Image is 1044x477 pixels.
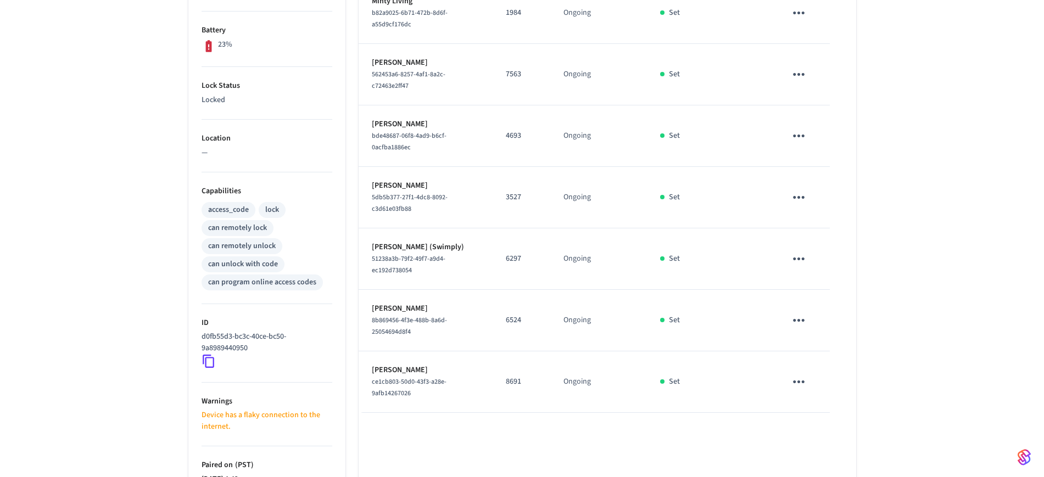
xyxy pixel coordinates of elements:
span: b82a9025-6b71-472b-8d6f-a55d9cf176dc [372,8,448,29]
p: [PERSON_NAME] [372,57,480,69]
p: Location [202,133,332,144]
p: Capabilities [202,186,332,197]
span: ( PST ) [233,459,254,470]
p: 23% [218,39,232,50]
td: Ongoing [550,167,647,228]
td: Ongoing [550,105,647,167]
div: can remotely unlock [208,240,276,252]
p: Set [669,7,680,19]
p: [PERSON_NAME] [372,364,480,376]
td: Ongoing [550,44,647,105]
p: [PERSON_NAME] (Swimply) [372,242,480,253]
div: can program online access codes [208,277,316,288]
span: 562453a6-8257-4af1-8a2c-c72463e2ff47 [372,70,445,91]
p: Set [669,69,680,80]
div: can remotely lock [208,222,267,234]
p: Set [669,253,680,265]
p: Set [669,192,680,203]
p: Set [669,130,680,142]
p: 3527 [506,192,537,203]
span: bde48687-06f8-4ad9-b6cf-0acfba1886ec [372,131,446,152]
p: [PERSON_NAME] [372,119,480,130]
span: ce1cb803-50d0-43f3-a28e-9afb14267026 [372,377,446,398]
p: Lock Status [202,80,332,92]
p: Device has a flaky connection to the internet. [202,409,332,433]
p: — [202,147,332,159]
p: [PERSON_NAME] [372,303,480,315]
p: Battery [202,25,332,36]
p: d0fb55d3-bc3c-40ce-bc50-9a8989440950 [202,331,328,354]
td: Ongoing [550,290,647,351]
p: 8691 [506,376,537,388]
p: 1984 [506,7,537,19]
td: Ongoing [550,228,647,290]
p: [PERSON_NAME] [372,180,480,192]
p: Set [669,315,680,326]
p: ID [202,317,332,329]
div: lock [265,204,279,216]
p: Warnings [202,396,332,407]
div: can unlock with code [208,259,278,270]
img: SeamLogoGradient.69752ec5.svg [1018,448,1031,466]
p: 6297 [506,253,537,265]
p: 6524 [506,315,537,326]
td: Ongoing [550,351,647,413]
div: access_code [208,204,249,216]
p: 7563 [506,69,537,80]
span: 51238a3b-79f2-49f7-a9d4-ec192d738054 [372,254,445,275]
p: Paired on [202,459,332,471]
p: Set [669,376,680,388]
span: 8b869456-4f3e-488b-8a6d-25054694d8f4 [372,316,447,336]
p: 4693 [506,130,537,142]
p: Locked [202,94,332,106]
span: 5db5b377-27f1-4dc8-8092-c3d61e03fb88 [372,193,448,214]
